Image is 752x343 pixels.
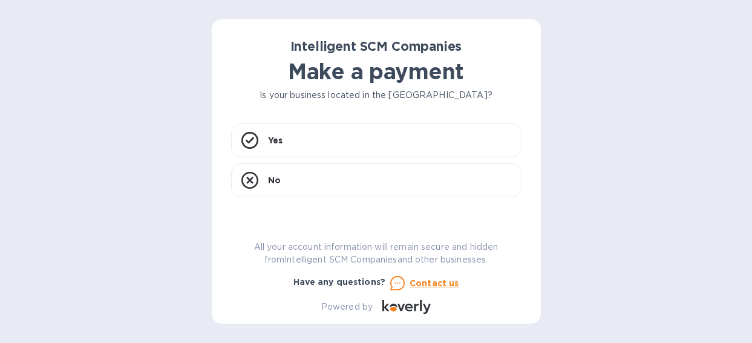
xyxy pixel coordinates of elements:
[321,301,373,313] p: Powered by
[231,89,521,102] p: Is your business located in the [GEOGRAPHIC_DATA]?
[290,39,462,54] b: Intelligent SCM Companies
[231,241,521,266] p: All your account information will remain secure and hidden from Intelligent SCM Companies and oth...
[268,134,283,146] p: Yes
[268,174,281,186] p: No
[410,278,459,288] u: Contact us
[293,277,386,287] b: Have any questions?
[231,59,521,84] h1: Make a payment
